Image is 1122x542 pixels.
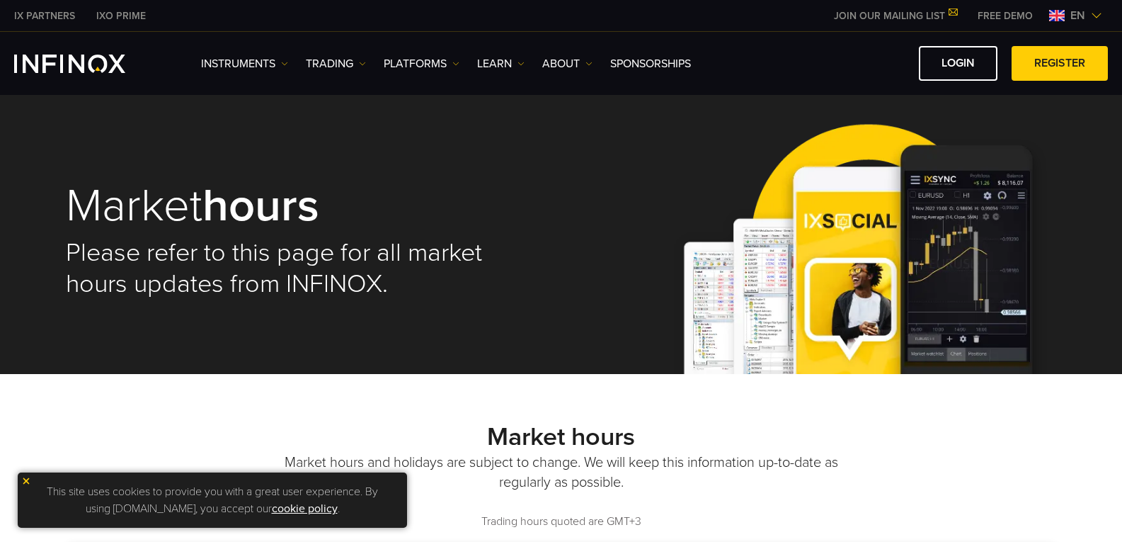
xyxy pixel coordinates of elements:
a: SPONSORSHIPS [610,55,691,72]
strong: Market hours [487,422,635,452]
span: en [1065,7,1091,24]
a: Instruments [201,55,288,72]
p: This site uses cookies to provide you with a great user experience. By using [DOMAIN_NAME], you a... [25,480,400,521]
a: cookie policy [272,502,338,516]
h2: Please refer to this page for all market hours updates from INFINOX. [66,237,542,300]
a: INFINOX MENU [967,9,1043,23]
p: Trading hours quoted are GMT+3 [66,514,1057,530]
p: Market hours and holidays are subject to change. We will keep this information up-to-date as regu... [282,453,841,492]
a: TRADING [306,55,366,72]
a: INFINOX [86,9,156,23]
a: JOIN OUR MAILING LIST [823,10,967,22]
a: PLATFORMS [384,55,459,72]
img: yellow close icon [21,476,31,486]
a: INFINOX [4,9,86,23]
a: LOGIN [919,46,997,81]
a: INFINOX Logo [14,55,159,73]
a: Learn [477,55,525,72]
a: ABOUT [542,55,593,72]
a: REGISTER [1012,46,1108,81]
h1: Market [66,182,542,230]
strong: hours [202,178,319,234]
